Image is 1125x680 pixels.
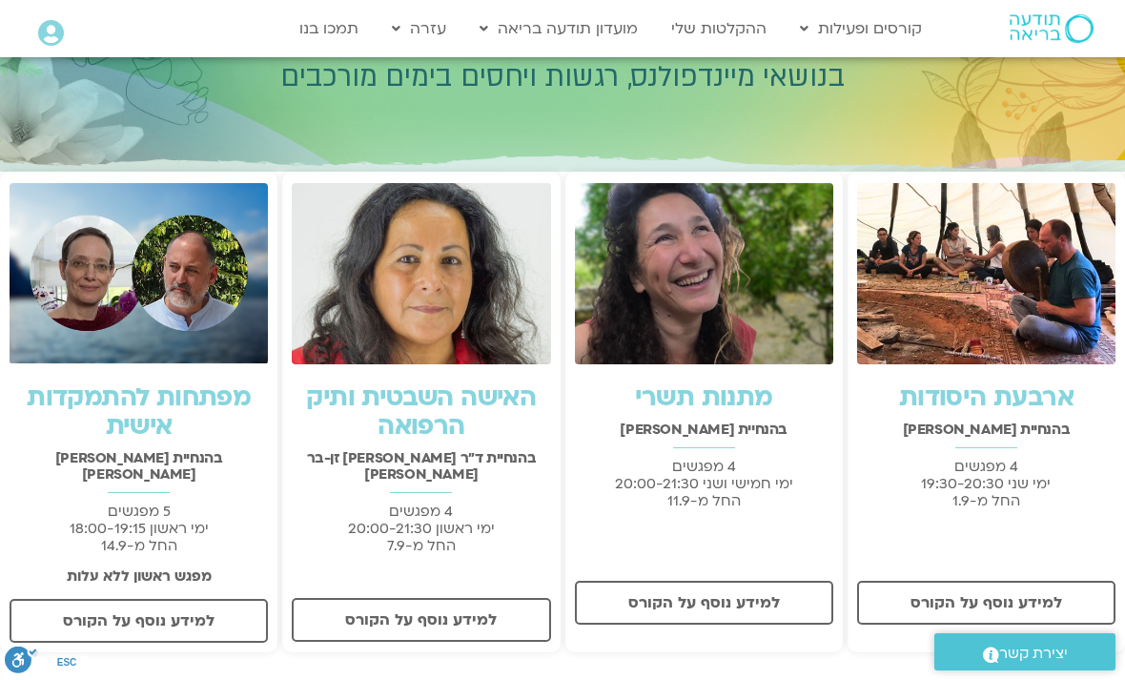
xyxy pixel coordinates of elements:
h2: מגוון קורסים בתודעה בריאה בנושאי מיינדפולנס, רגשות ויחסים בימים מורכבים [189,29,936,93]
h2: בהנחיית [PERSON_NAME] [PERSON_NAME] [10,450,268,483]
a: האישה השבטית ותיק הרפואה [306,381,536,443]
a: ארבעת היסודות [899,381,1074,415]
a: ההקלטות שלי [662,10,776,47]
a: מועדון תודעה בריאה [470,10,647,47]
span: החל מ-11.9 [667,491,741,510]
h2: בהנחיית ד"ר [PERSON_NAME] זן-בר [PERSON_NAME] [292,450,550,483]
a: יצירת קשר [934,633,1115,670]
a: למידע נוסף על הקורס [292,598,550,642]
h2: בהנחיית [PERSON_NAME] [575,422,833,438]
p: 4 מפגשים ימי שני 19:30-20:30 [857,458,1115,509]
a: מתנות תשרי [635,381,773,415]
img: תודעה בריאה [1010,14,1094,43]
p: 4 מפגשים ימי ראשון 20:00-21:30 [292,503,550,554]
span: למידע נוסף על הקורס [63,612,215,629]
span: למידע נוסף על הקורס [345,611,497,628]
span: למידע נוסף על הקורס [628,594,780,611]
span: החל מ-7.9 [387,536,456,555]
a: תמכו בנו [290,10,368,47]
a: למידע נוסף על הקורס [575,581,833,625]
a: קורסים ופעילות [790,10,931,47]
span: למידע נוסף על הקורס [910,594,1062,611]
a: מפתחות להתמקדות אישית [27,381,251,443]
p: 5 מפגשים ימי ראשון 18:00-19:15 [10,503,268,554]
span: החל מ-1.9 [952,491,1020,510]
strong: מפגש ראשון ללא עלות [67,567,212,586]
p: 4 מפגשים ימי חמישי ושני 20:00-21:30 [575,458,833,509]
h2: בהנחיית [PERSON_NAME] [857,422,1115,438]
span: החל מ-14.9 [101,536,177,555]
span: יצירת קשר [999,641,1068,667]
a: עזרה [382,10,456,47]
a: למידע נוסף על הקורס [10,599,268,643]
a: למידע נוסף על הקורס [857,581,1115,625]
